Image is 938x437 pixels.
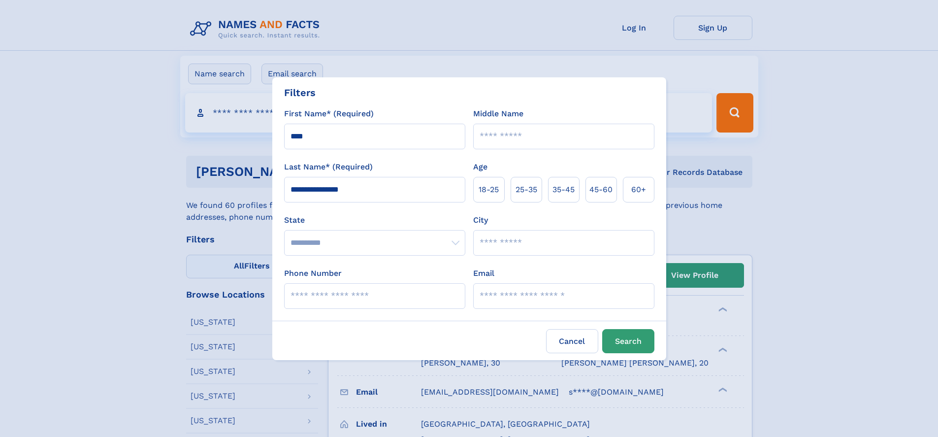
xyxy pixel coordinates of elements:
[516,184,537,196] span: 25‑35
[631,184,646,196] span: 60+
[284,108,374,120] label: First Name* (Required)
[473,161,487,173] label: Age
[602,329,654,353] button: Search
[284,85,316,100] div: Filters
[473,268,494,279] label: Email
[284,268,342,279] label: Phone Number
[546,329,598,353] label: Cancel
[479,184,499,196] span: 18‑25
[473,214,488,226] label: City
[284,214,465,226] label: State
[552,184,575,196] span: 35‑45
[284,161,373,173] label: Last Name* (Required)
[589,184,613,196] span: 45‑60
[473,108,523,120] label: Middle Name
